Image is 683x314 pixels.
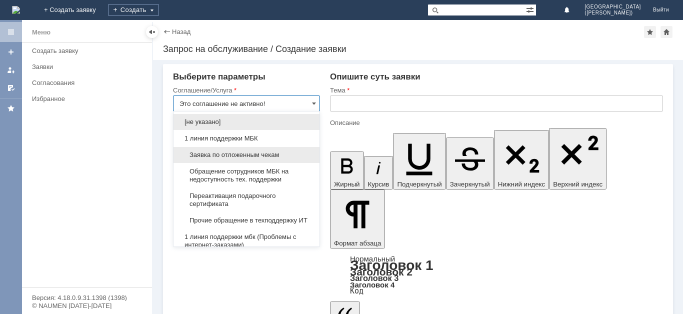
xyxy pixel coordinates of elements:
[526,4,536,14] span: Расширенный поиск
[163,44,673,54] div: Запрос на обслуживание / Создание заявки
[334,239,381,247] span: Формат абзаца
[179,167,313,183] span: Обращение сотрудников МБК на недоступность тех. поддержки
[173,72,265,81] span: Выберите параметры
[28,59,150,74] a: Заявки
[3,80,19,96] a: Мои согласования
[179,134,313,142] span: 1 линия поддержки МБК
[179,233,313,249] span: 1 линия поддержки мбк (Проблемы с интернет-заказами)
[179,192,313,208] span: Переактивация подарочного сертификата
[644,26,656,38] div: Добавить в избранное
[494,130,549,189] button: Нижний индекс
[32,294,142,301] div: Версия: 4.18.0.9.31.1398 (1398)
[584,4,641,10] span: [GEOGRAPHIC_DATA]
[446,137,494,189] button: Зачеркнутый
[172,28,190,35] a: Назад
[498,180,545,188] span: Нижний индекс
[32,47,146,54] div: Создать заявку
[179,151,313,159] span: Заявка по отложенным чекам
[32,63,146,70] div: Заявки
[12,6,20,14] a: Перейти на домашнюю страницу
[330,72,420,81] span: Опишите суть заявки
[393,133,445,189] button: Подчеркнутый
[32,95,135,102] div: Избранное
[368,180,389,188] span: Курсив
[450,180,490,188] span: Зачеркнутый
[350,257,433,273] a: Заголовок 1
[350,273,398,282] a: Заголовок 3
[330,119,661,126] div: Описание
[330,151,364,189] button: Жирный
[32,79,146,86] div: Согласования
[350,286,363,295] a: Код
[3,44,19,60] a: Создать заявку
[179,216,313,224] span: Прочие обращение в техподдержку ИТ
[173,87,318,93] div: Соглашение/Услуга
[584,10,641,16] span: ([PERSON_NAME])
[12,6,20,14] img: logo
[32,302,142,309] div: © NAUMEN [DATE]-[DATE]
[32,26,50,38] div: Меню
[3,62,19,78] a: Мои заявки
[350,254,395,263] a: Нормальный
[364,156,393,189] button: Курсив
[350,266,412,277] a: Заголовок 2
[28,75,150,90] a: Согласования
[549,128,606,189] button: Верхний индекс
[334,180,360,188] span: Жирный
[330,189,385,248] button: Формат абзаца
[28,43,150,58] a: Создать заявку
[350,280,394,289] a: Заголовок 4
[660,26,672,38] div: Сделать домашней страницей
[397,180,441,188] span: Подчеркнутый
[330,87,661,93] div: Тема
[179,118,313,126] span: [не указано]
[553,180,602,188] span: Верхний индекс
[146,26,158,38] div: Скрыть меню
[108,4,159,16] div: Создать
[330,255,663,294] div: Формат абзаца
